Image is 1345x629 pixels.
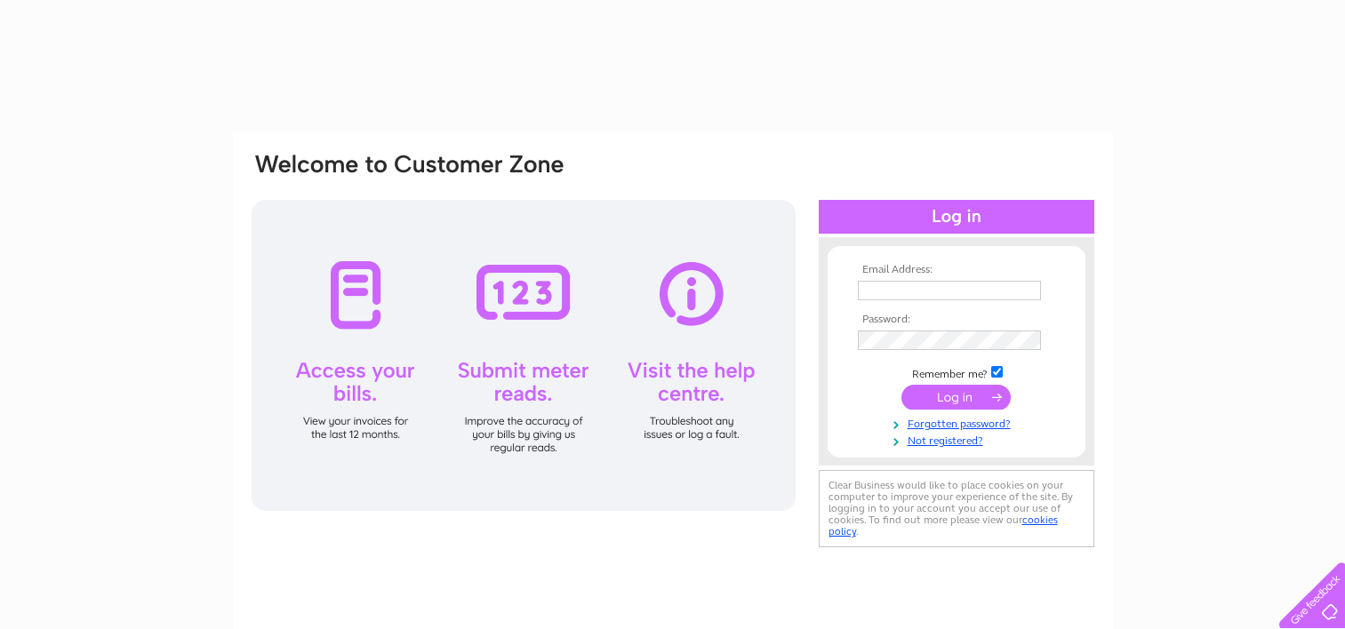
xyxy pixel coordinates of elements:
[853,314,1060,326] th: Password:
[858,414,1060,431] a: Forgotten password?
[829,514,1058,537] a: cookies policy
[901,385,1011,410] input: Submit
[858,431,1060,448] a: Not registered?
[853,363,1060,381] td: Remember me?
[853,264,1060,276] th: Email Address:
[819,470,1094,547] div: Clear Business would like to place cookies on your computer to improve your experience of the sit...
